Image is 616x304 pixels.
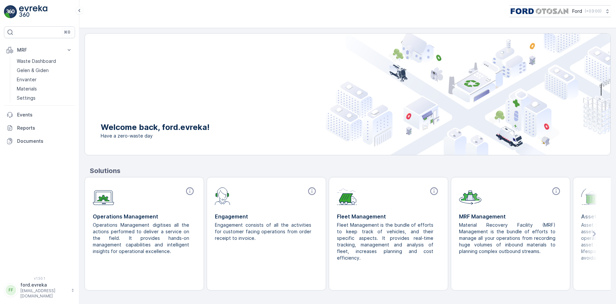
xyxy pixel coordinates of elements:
[14,93,75,103] a: Settings
[4,121,75,135] a: Reports
[459,213,562,220] p: MRF Management
[459,187,481,205] img: module-icon
[19,5,47,18] img: logo_light-DOdMpM7g.png
[337,213,440,220] p: Fleet Management
[93,213,196,220] p: Operations Management
[101,122,210,133] p: Welcome back, ford.evreka!
[14,75,75,84] a: Envanter
[20,288,68,299] p: [EMAIL_ADDRESS][DOMAIN_NAME]
[509,5,611,17] button: Ford(+03:00)
[215,187,230,205] img: module-icon
[14,57,75,66] a: Waste Dashboard
[6,285,16,295] div: FF
[17,76,37,83] p: Envanter
[17,58,56,64] p: Waste Dashboard
[585,9,602,14] p: ( +03:00 )
[326,34,610,155] img: city illustration
[64,30,70,35] p: ⌘B
[459,222,557,255] p: Material Recovery Facility (MRF) Management is the bundle of efforts to manage all your operation...
[337,222,435,261] p: Fleet Management is the bundle of efforts to keep track of vehicles, and their specific aspects. ...
[93,222,191,255] p: Operations Management digitises all the actions performed to deliver a service on the field. It p...
[17,67,49,74] p: Gelen & Giden
[17,125,72,131] p: Reports
[4,43,75,57] button: MRF
[17,112,72,118] p: Events
[4,108,75,121] a: Events
[14,84,75,93] a: Materials
[17,95,36,101] p: Settings
[4,282,75,299] button: FFford.evreka[EMAIL_ADDRESS][DOMAIN_NAME]
[4,5,17,18] img: logo
[93,187,114,205] img: module-icon
[337,187,357,205] img: module-icon
[215,222,313,241] p: Engagement consists of all the activities for customer facing operations from order receipt to in...
[572,8,582,14] p: Ford
[20,282,68,288] p: ford.evreka
[215,213,318,220] p: Engagement
[101,133,210,139] span: Have a zero-waste day
[509,8,570,15] img: image_17_ZEg4Tyq.png
[4,276,75,280] span: v 1.50.1
[4,135,75,148] a: Documents
[14,66,75,75] a: Gelen & Giden
[17,86,37,92] p: Materials
[17,138,72,144] p: Documents
[90,166,611,176] p: Solutions
[17,47,62,53] p: MRF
